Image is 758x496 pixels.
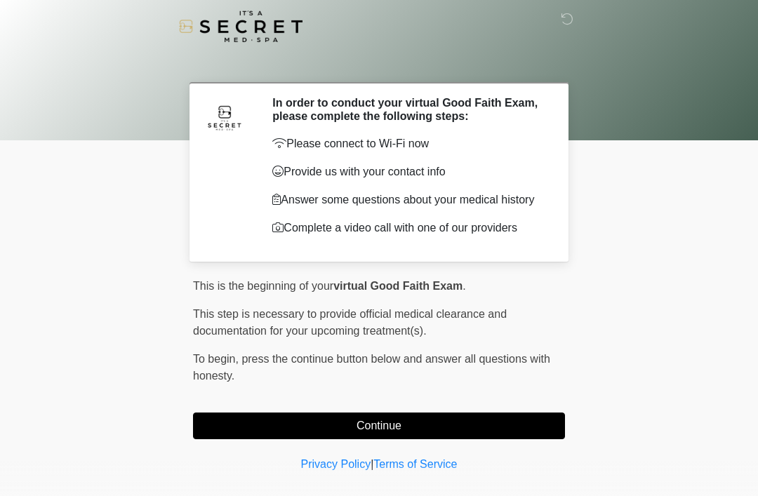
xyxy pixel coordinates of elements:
[272,163,544,180] p: Provide us with your contact info
[193,280,333,292] span: This is the beginning of your
[272,96,544,123] h2: In order to conduct your virtual Good Faith Exam, please complete the following steps:
[272,192,544,208] p: Answer some questions about your medical history
[371,458,373,470] a: |
[373,458,457,470] a: Terms of Service
[193,353,241,365] span: To begin,
[463,280,465,292] span: .
[182,51,576,76] h1: ‎ ‎
[333,280,463,292] strong: virtual Good Faith Exam
[193,353,550,382] span: press the continue button below and answer all questions with honesty.
[272,220,544,236] p: Complete a video call with one of our providers
[301,458,371,470] a: Privacy Policy
[272,135,544,152] p: Please connect to Wi-Fi now
[204,96,246,138] img: Agent Avatar
[179,11,302,42] img: It's A Secret Med Spa Logo
[193,308,507,337] span: This step is necessary to provide official medical clearance and documentation for your upcoming ...
[193,413,565,439] button: Continue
